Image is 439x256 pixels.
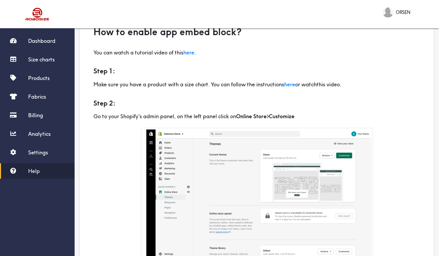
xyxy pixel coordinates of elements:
[28,93,46,100] span: Fabrics
[269,113,294,120] b: Customize
[28,149,48,156] span: Settings
[94,26,420,39] h3: How to enable app embed block?
[284,81,295,88] a: here
[13,5,62,23] img: Robosize
[28,56,55,63] span: Size charts
[94,58,420,76] h5: Step 1:
[317,81,340,88] a: this video
[396,9,410,16] span: ORSEN
[94,110,420,120] p: Go to your Shopify's admin panel, on the left panel click on >
[236,113,267,120] b: Online Store
[94,91,420,108] h5: Step 2:
[94,78,420,88] p: Make sure you have a product with a size chart. You can follow the instructions or watch .
[383,7,393,18] img: ORSEN
[28,112,43,119] span: Billing
[183,49,194,56] a: here
[28,130,51,137] span: Analytics
[28,168,40,174] span: Help
[28,75,50,81] span: Products
[28,38,55,44] span: Dashboard
[94,46,420,56] p: You can watch a tutorial video of this .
